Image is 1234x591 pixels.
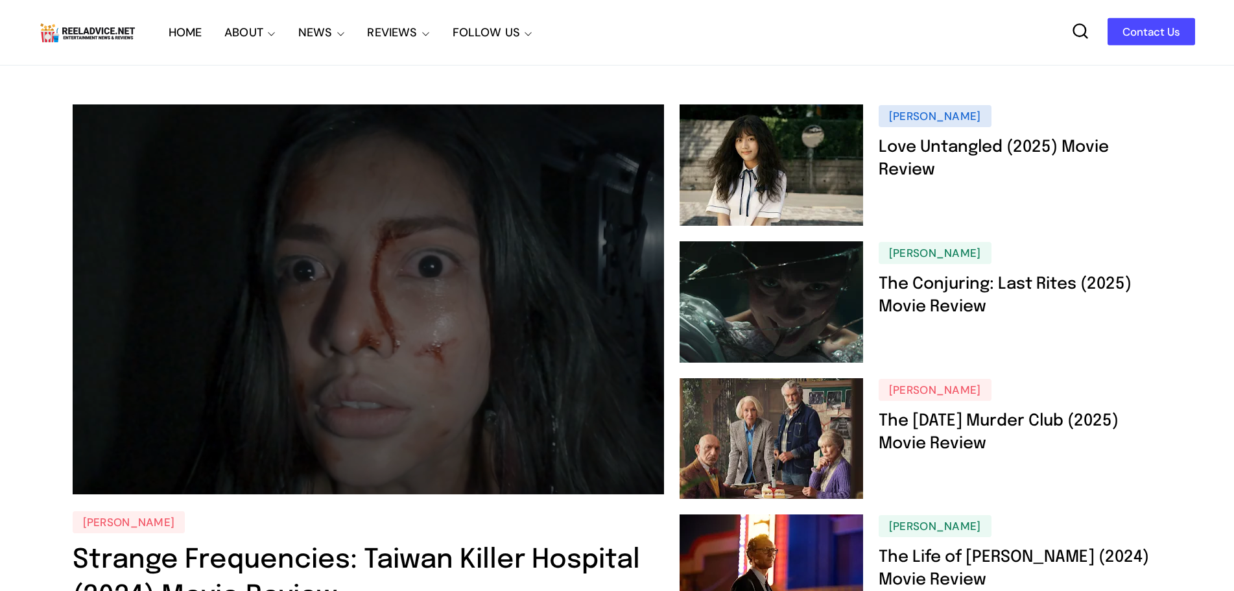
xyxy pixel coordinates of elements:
[879,242,991,264] a: [PERSON_NAME]
[879,139,1109,178] a: Love Untangled (2025) Movie Review
[680,378,863,500] img: The Thursday Murder Club (2025) Movie Review
[680,104,879,226] a: Love Untangled (2025) Movie Review
[879,549,1149,588] a: The Life of [PERSON_NAME] (2024) Movie Review
[680,241,863,363] img: The Conjuring: Last Rites (2025) Movie Review
[73,511,185,533] a: [PERSON_NAME]
[879,276,1132,315] a: The Conjuring: Last Rites (2025) Movie Review
[879,515,991,537] a: [PERSON_NAME]
[680,241,879,363] a: The Conjuring: Last Rites (2025) Movie Review
[879,105,991,127] a: [PERSON_NAME]
[680,104,863,226] img: Love Untangled (2025) Movie Review
[39,20,136,45] img: Reel Advice Movie Reviews
[1108,18,1195,45] a: Contact Us
[879,379,991,401] a: [PERSON_NAME]
[680,378,879,500] a: The Thursday Murder Club (2025) Movie Review
[879,413,1119,452] a: The [DATE] Murder Club (2025) Movie Review
[73,104,664,494] img: Strange Frequencies: Taiwan Killer Hospital (2024) Movie Review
